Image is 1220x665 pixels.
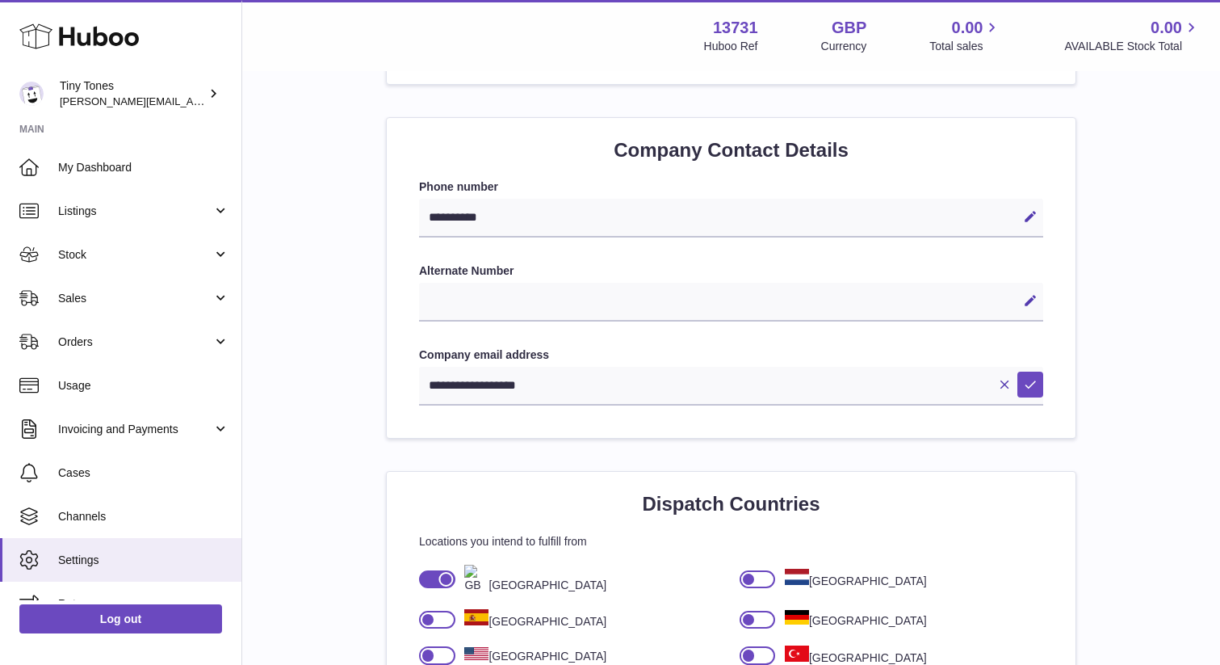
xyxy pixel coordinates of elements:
a: Log out [19,604,222,633]
a: 0.00 AVAILABLE Stock Total [1064,17,1201,54]
img: DE [785,610,809,625]
div: Huboo Ref [704,39,758,54]
a: 0.00 Total sales [929,17,1001,54]
div: [GEOGRAPHIC_DATA] [775,569,926,589]
img: GB [464,565,488,593]
span: Invoicing and Payments [58,422,212,437]
h2: Company Contact Details [419,137,1043,163]
span: Orders [58,335,212,350]
span: My Dashboard [58,160,229,175]
p: Locations you intend to fulfill from [419,534,1043,549]
span: Usage [58,378,229,394]
span: Cases [58,465,229,481]
div: Currency [821,39,867,54]
div: [GEOGRAPHIC_DATA] [455,565,606,593]
div: [GEOGRAPHIC_DATA] [455,609,606,629]
div: [GEOGRAPHIC_DATA] [775,610,926,629]
span: [PERSON_NAME][EMAIL_ADDRESS][DOMAIN_NAME] [60,95,324,107]
span: Channels [58,509,229,524]
label: Company email address [419,347,1043,363]
span: 0.00 [1151,17,1182,39]
span: AVAILABLE Stock Total [1064,39,1201,54]
span: Total sales [929,39,1001,54]
img: NL [785,569,809,585]
span: Listings [58,204,212,219]
strong: 13731 [713,17,758,39]
span: 0.00 [952,17,983,39]
label: Alternate Number [419,263,1043,279]
img: ES [464,609,488,625]
img: US [464,647,488,660]
span: Sales [58,291,212,306]
img: TR [785,646,809,662]
span: Returns [58,596,229,612]
img: sasha@tinytones.uk [19,82,44,106]
span: Stock [58,247,212,263]
label: Phone number [419,179,1043,195]
div: [GEOGRAPHIC_DATA] [455,647,606,664]
h2: Dispatch Countries [419,491,1043,517]
div: Tiny Tones [60,78,205,109]
span: Settings [58,553,229,568]
strong: GBP [832,17,866,39]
